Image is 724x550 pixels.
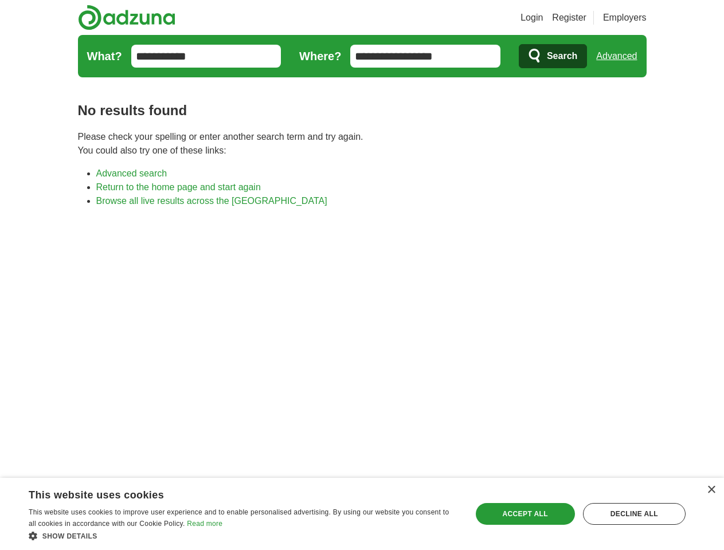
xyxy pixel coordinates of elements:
a: Employers [603,11,647,25]
span: Search [547,45,577,68]
a: Browse all live results across the [GEOGRAPHIC_DATA] [96,196,327,206]
a: Login [521,11,543,25]
span: This website uses cookies to improve user experience and to enable personalised advertising. By u... [29,508,449,528]
a: Register [552,11,586,25]
div: Close [707,486,715,494]
div: Show details [29,530,458,541]
img: Adzuna logo [78,5,175,30]
h1: No results found [78,100,647,121]
label: What? [87,48,122,65]
a: Return to the home page and start again [96,182,261,192]
a: Read more, opens a new window [187,520,222,528]
span: Show details [42,532,97,540]
button: Search [519,44,587,68]
a: Advanced search [96,168,167,178]
div: Decline all [583,503,686,525]
div: This website uses cookies [29,485,429,502]
a: Advanced [596,45,637,68]
div: Accept all [476,503,575,525]
p: Please check your spelling or enter another search term and try again. You could also try one of ... [78,130,647,158]
label: Where? [299,48,341,65]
